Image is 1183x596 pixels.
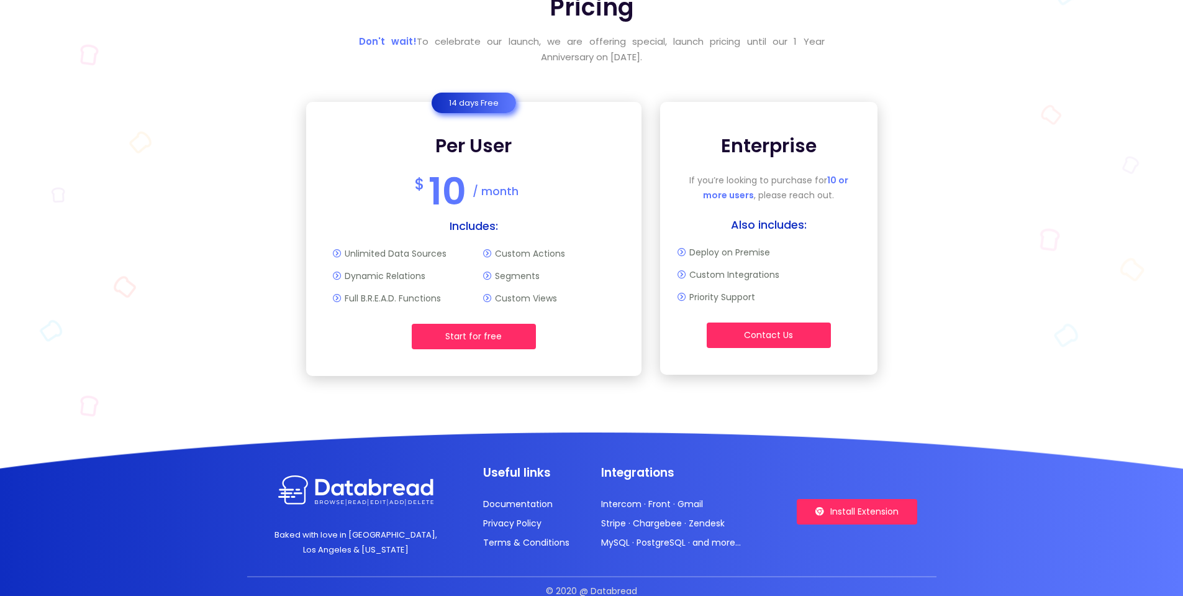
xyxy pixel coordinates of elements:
li: Priority Support [678,291,779,304]
a: Terms & Conditions [483,536,569,549]
li: Deploy on Premise [678,246,779,259]
span: 14 days Free [432,93,516,113]
span: 10 [428,163,466,219]
a: Start for free [412,324,536,349]
span: / month [473,185,519,198]
h5: Integrations [601,466,759,493]
a: Stripe · Chargebee · Zendesk [601,517,725,530]
a: Privacy Policy [483,517,542,530]
li: Segments [483,270,615,283]
li: Custom Integrations [678,268,779,282]
a: MySQL · PostgreSQL · and more... [601,536,741,549]
li: Dynamic Relations [333,270,465,283]
img: logo [278,475,433,506]
a: Contact Us [707,323,831,348]
li: Unlimited Data Sources [333,247,465,260]
a: Install Extension [797,499,917,525]
li: Custom Actions [483,247,615,260]
li: Custom Views [483,292,615,305]
h5: Also includes: [662,218,876,232]
p: Baked with love in [GEOGRAPHIC_DATA], Los Angeles & [US_STATE] [247,528,465,557]
li: Full B.R.E.A.D. Functions [333,292,465,305]
p: To celebrate our launch, we are offering special, launch pricing until our 1 Year Anniversary on ... [359,34,825,65]
p: If you’re looking to purchase for , please reach out. [681,173,857,203]
h5: Includes: [308,167,640,233]
strong: Don't wait! [359,35,417,48]
a: Intercom · Front · Gmail [601,498,703,511]
h4: Per User [308,135,640,157]
a: Documentation [483,498,553,511]
h4: Enterprise [662,135,876,157]
h5: Useful links [483,466,582,493]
